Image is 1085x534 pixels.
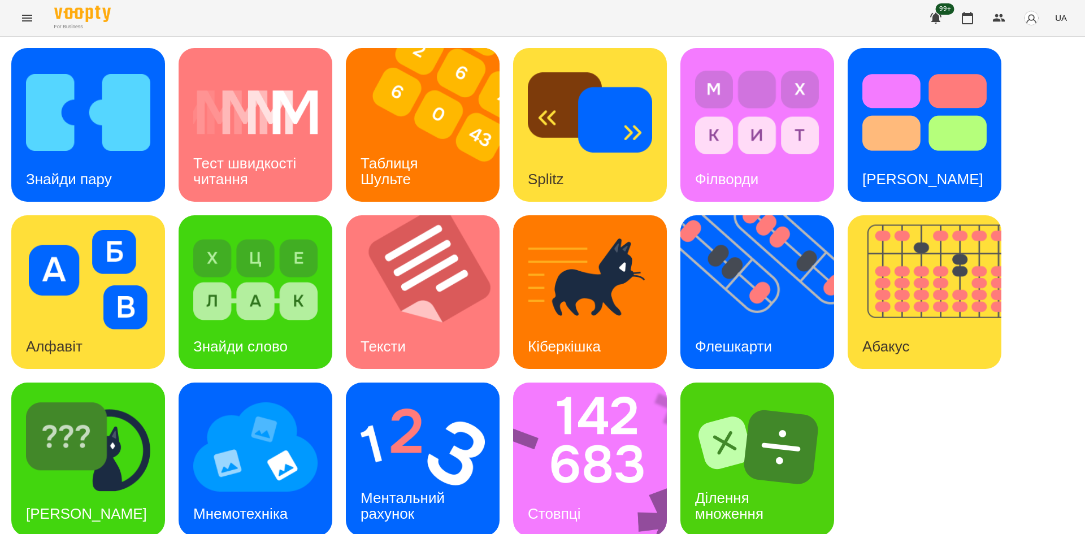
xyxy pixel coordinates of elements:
img: avatar_s.png [1023,10,1039,26]
a: Знайди словоЗнайди слово [179,215,332,369]
img: Splitz [528,63,652,162]
img: Тест швидкості читання [193,63,318,162]
img: Мнемотехніка [193,397,318,497]
a: АлфавітАлфавіт [11,215,165,369]
img: Флешкарти [680,215,848,369]
h3: [PERSON_NAME] [26,505,147,522]
h3: Ділення множення [695,489,763,522]
img: Знайди Кіберкішку [26,397,150,497]
img: Кіберкішка [528,230,652,329]
img: Знайди пару [26,63,150,162]
a: АбакусАбакус [848,215,1001,369]
h3: Мнемотехніка [193,505,288,522]
h3: Splitz [528,171,564,188]
h3: Тексти [361,338,406,355]
h3: Знайди пару [26,171,112,188]
h3: Філворди [695,171,758,188]
h3: Тест швидкості читання [193,155,300,187]
img: Тест Струпа [862,63,987,162]
a: Тест Струпа[PERSON_NAME] [848,48,1001,202]
a: ТекстиТексти [346,215,500,369]
h3: Таблиця Шульте [361,155,422,187]
span: UA [1055,12,1067,24]
img: Таблиця Шульте [346,48,514,202]
span: 99+ [936,3,954,15]
a: SplitzSplitz [513,48,667,202]
h3: Кіберкішка [528,338,601,355]
img: Ділення множення [695,397,819,497]
h3: Флешкарти [695,338,772,355]
h3: Стовпці [528,505,580,522]
h3: Знайди слово [193,338,288,355]
img: Алфавіт [26,230,150,329]
a: ФілвордиФілворди [680,48,834,202]
img: Voopty Logo [54,6,111,22]
button: UA [1051,7,1071,28]
a: КіберкішкаКіберкішка [513,215,667,369]
h3: [PERSON_NAME] [862,171,983,188]
img: Абакус [848,215,1015,369]
h3: Абакус [862,338,909,355]
img: Знайди слово [193,230,318,329]
h3: Ментальний рахунок [361,489,449,522]
h3: Алфавіт [26,338,83,355]
a: Тест швидкості читанняТест швидкості читання [179,48,332,202]
img: Ментальний рахунок [361,397,485,497]
img: Філворди [695,63,819,162]
a: Знайди паруЗнайди пару [11,48,165,202]
span: For Business [54,23,111,31]
a: ФлешкартиФлешкарти [680,215,834,369]
button: Menu [14,5,41,32]
img: Тексти [346,215,514,369]
a: Таблиця ШультеТаблиця Шульте [346,48,500,202]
